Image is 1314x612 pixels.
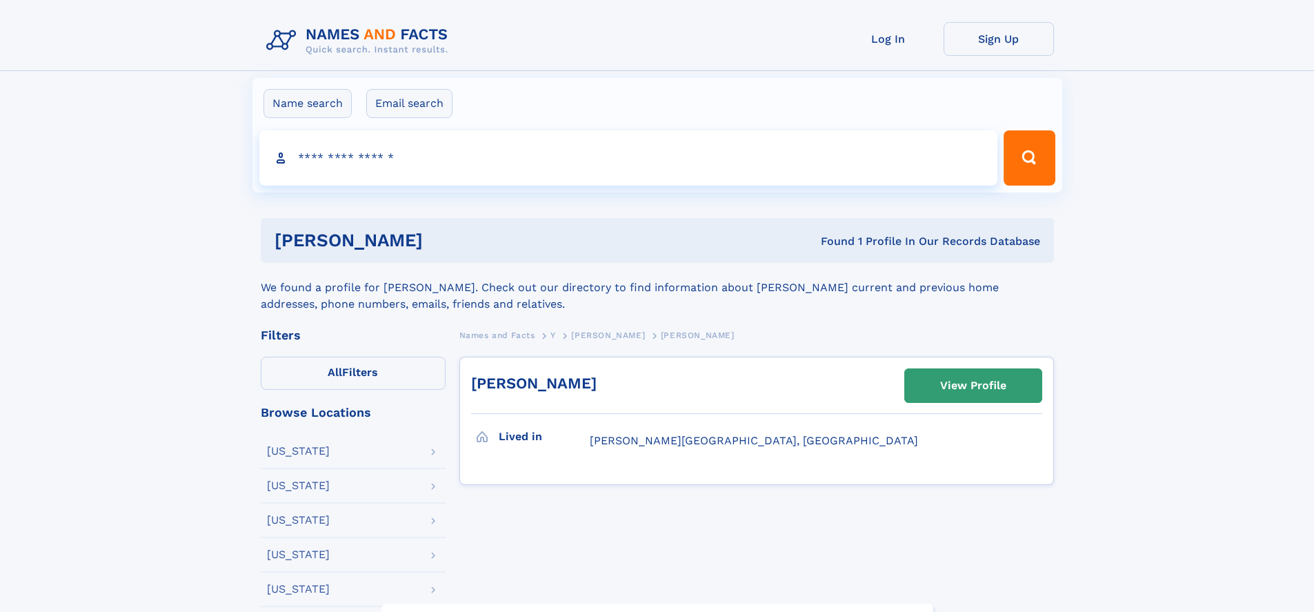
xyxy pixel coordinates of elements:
[940,370,1006,402] div: View Profile
[621,234,1040,249] div: Found 1 Profile In Our Records Database
[261,263,1054,313] div: We found a profile for [PERSON_NAME]. Check out our directory to find information about [PERSON_N...
[261,329,446,342] div: Filters
[905,369,1042,402] a: View Profile
[571,326,645,344] a: [PERSON_NAME]
[267,549,330,560] div: [US_STATE]
[261,22,459,59] img: Logo Names and Facts
[275,232,622,249] h1: [PERSON_NAME]
[499,425,590,448] h3: Lived in
[944,22,1054,56] a: Sign Up
[263,89,352,118] label: Name search
[267,584,330,595] div: [US_STATE]
[267,446,330,457] div: [US_STATE]
[471,375,597,392] a: [PERSON_NAME]
[550,330,556,340] span: Y
[259,130,998,186] input: search input
[366,89,452,118] label: Email search
[267,515,330,526] div: [US_STATE]
[1004,130,1055,186] button: Search Button
[261,357,446,390] label: Filters
[459,326,535,344] a: Names and Facts
[590,434,918,447] span: [PERSON_NAME][GEOGRAPHIC_DATA], [GEOGRAPHIC_DATA]
[267,480,330,491] div: [US_STATE]
[328,366,342,379] span: All
[261,406,446,419] div: Browse Locations
[833,22,944,56] a: Log In
[550,326,556,344] a: Y
[661,330,735,340] span: [PERSON_NAME]
[571,330,645,340] span: [PERSON_NAME]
